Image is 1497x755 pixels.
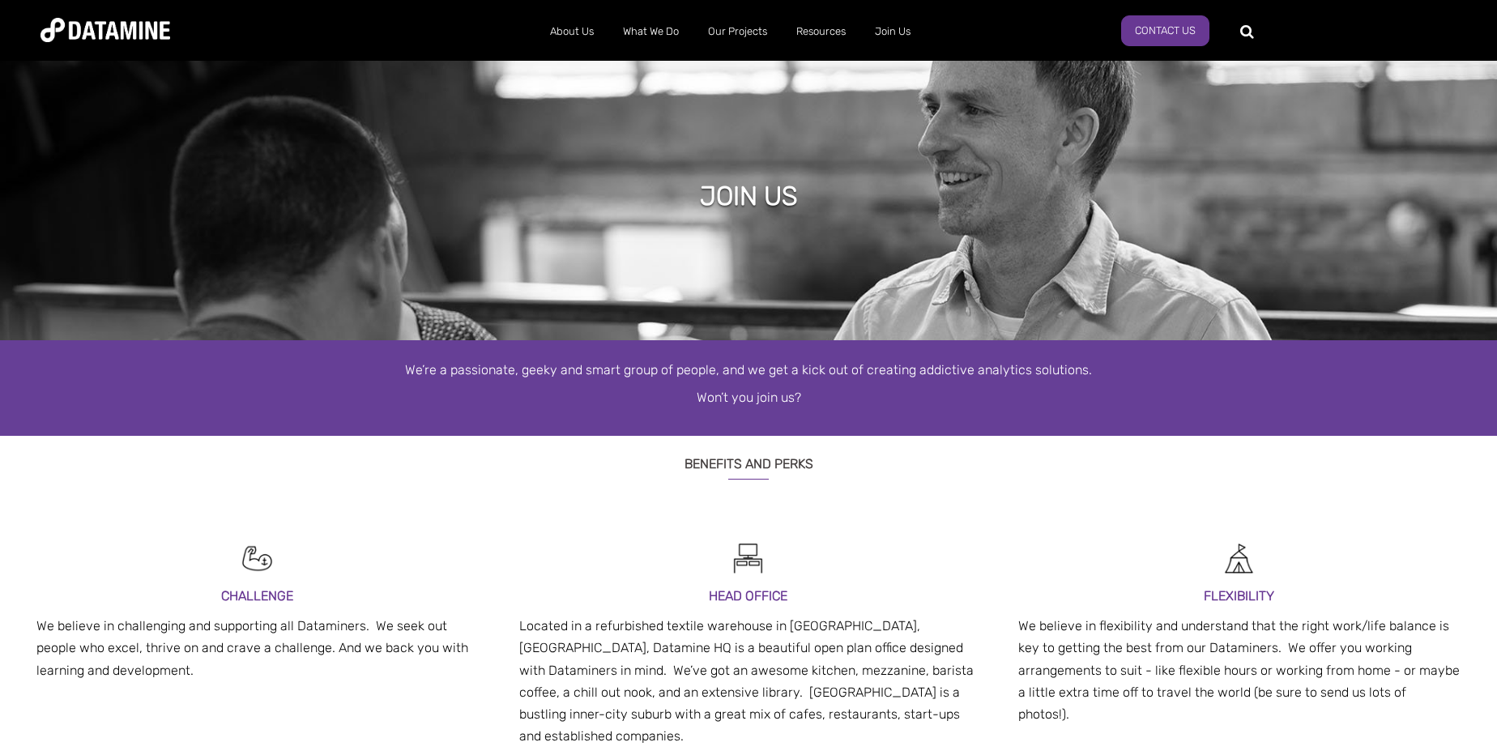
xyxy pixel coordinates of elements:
p: We believe in challenging and supporting all Dataminers. We seek out people who excel, thrive on ... [36,615,479,681]
a: Contact Us [1121,15,1209,46]
a: Join Us [860,11,925,53]
h3: CHALLENGE [36,585,479,607]
h3: HEAD OFFICE [519,585,978,607]
a: What We Do [608,11,693,53]
p: We’re a passionate, geeky and smart group of people, and we get a kick out of creating addictive ... [287,360,1210,380]
a: Our Projects [693,11,782,53]
h3: Benefits and Perks [287,436,1210,480]
p: We believe in flexibility and understand that the right work/life balance is key to getting the b... [1018,615,1461,725]
a: Resources [782,11,860,53]
img: Datamine [41,18,170,42]
img: Recruitment [730,540,766,577]
img: Recruitment [1221,540,1257,577]
p: Located in a refurbished textile warehouse in [GEOGRAPHIC_DATA], [GEOGRAPHIC_DATA], Datamine HQ i... [519,615,978,747]
h3: FLEXIBILITY [1018,585,1461,607]
p: Won’t you join us? [287,388,1210,407]
img: Recruitment [239,540,275,577]
h1: Join Us [700,178,798,214]
a: About Us [535,11,608,53]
